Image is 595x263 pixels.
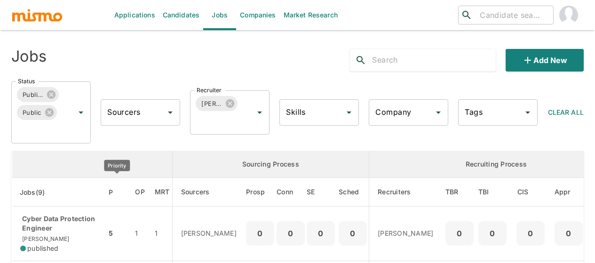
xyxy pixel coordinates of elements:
[172,178,246,207] th: Sourcers
[443,178,476,207] th: To Be Reviewed
[172,151,369,178] th: Sourcing Process
[74,106,87,119] button: Open
[17,89,49,100] span: Published
[310,227,331,240] p: 0
[11,47,47,66] h4: Jobs
[305,178,337,207] th: Sent Emails
[109,187,125,198] span: P
[106,178,127,207] th: Priority
[349,49,372,72] button: search
[152,207,172,261] td: 1
[337,178,369,207] th: Sched
[20,214,99,233] p: Cyber Data Protection Engineer
[476,8,549,22] input: Candidate search
[253,106,266,119] button: Open
[509,178,552,207] th: Client Interview Scheduled
[476,178,509,207] th: To Be Interviewed
[196,98,228,109] span: [PERSON_NAME]
[11,8,63,22] img: logo
[552,178,585,207] th: Approved
[27,244,58,253] span: published
[559,6,578,24] img: Maia Reyes
[449,227,470,240] p: 0
[17,107,47,118] span: Public
[127,178,152,207] th: Open Positions
[17,87,59,102] div: Published
[18,77,35,85] label: Status
[277,178,305,207] th: Connections
[152,178,172,207] th: Market Research Total
[378,229,436,238] p: [PERSON_NAME]
[17,105,57,120] div: Public
[372,53,496,68] input: Search
[106,207,127,261] td: 5
[558,227,579,240] p: 0
[482,227,503,240] p: 0
[20,187,57,198] span: Jobs(9)
[342,227,363,240] p: 0
[280,227,301,240] p: 0
[164,106,177,119] button: Open
[20,235,69,242] span: [PERSON_NAME]
[520,227,541,240] p: 0
[521,106,534,119] button: Open
[181,229,239,238] p: [PERSON_NAME]
[104,159,130,171] div: Priority
[342,106,356,119] button: Open
[246,178,277,207] th: Prospects
[432,106,445,119] button: Open
[548,108,584,116] span: Clear All
[196,96,238,111] div: [PERSON_NAME]
[250,227,270,240] p: 0
[506,49,584,72] button: Add new
[197,86,222,94] label: Recruiter
[369,178,443,207] th: Recruiters
[127,207,152,261] td: 1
